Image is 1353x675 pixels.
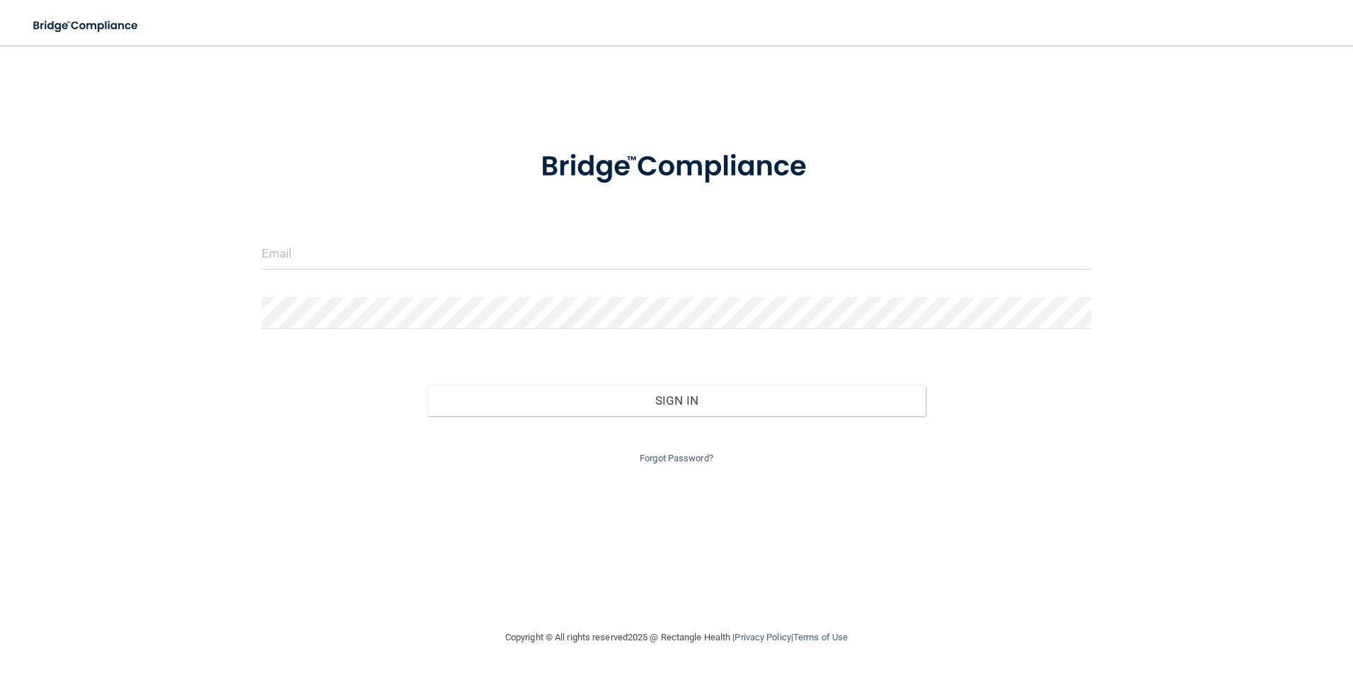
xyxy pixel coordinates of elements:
[793,632,848,642] a: Terms of Use
[640,453,713,463] a: Forgot Password?
[512,130,841,204] img: bridge_compliance_login_screen.278c3ca4.svg
[427,385,926,416] button: Sign In
[735,632,790,642] a: Privacy Policy
[21,11,151,40] img: bridge_compliance_login_screen.278c3ca4.svg
[418,615,935,660] div: Copyright © All rights reserved 2025 @ Rectangle Health | |
[262,238,1092,270] input: Email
